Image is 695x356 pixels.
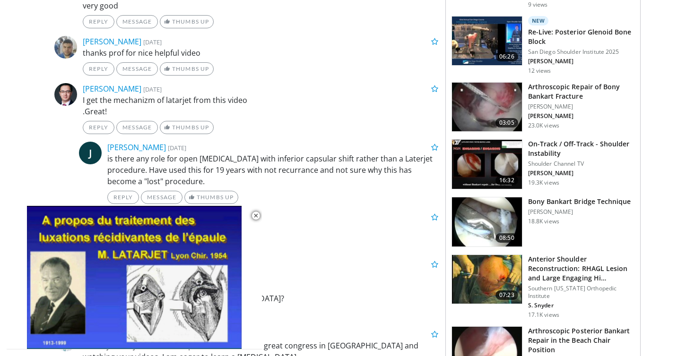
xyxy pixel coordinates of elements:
[116,15,158,28] a: Message
[528,103,634,110] p: [PERSON_NAME]
[79,142,102,164] a: J
[528,254,634,283] h3: Anterior Shoulder Reconstruction: RHAGL Lesion and Large Engaging Hi…
[452,197,634,247] a: 08:50 Bony Bankart Bridge Technique [PERSON_NAME] 18.8K views
[528,16,549,25] p: New
[160,121,213,134] a: Thumbs Up
[160,62,213,76] a: Thumbs Up
[107,191,139,204] a: Reply
[452,255,522,304] img: eolv1L8ZdYrFVOcH4xMDoxOjBrO-I4W8.150x105_q85_crop-smart_upscale.jpg
[495,118,518,127] span: 03:05
[528,1,548,8] p: 9 views
[528,67,551,75] p: 12 views
[143,38,162,46] small: [DATE]
[528,326,634,355] h3: Arthroscopic Posterior Bankart Repair in the Beach Chair Position
[528,122,559,129] p: 23.0K views
[246,206,265,226] button: Close
[141,191,182,204] a: Message
[452,17,522,66] img: 2e59e29d-bdcc-4baf-8fb4-1dabf10cfd0e.150x105_q85_crop-smart_upscale.jpg
[83,121,114,134] a: Reply
[528,58,634,65] p: [PERSON_NAME]
[452,140,522,189] img: aaa41d3a-2597-45de-acbb-3f8031e93dd9.150x105_q85_crop-smart_upscale.jpg
[528,285,634,300] p: Southern [US_STATE] Orthopedic Institute
[495,52,518,61] span: 06:26
[452,197,522,246] img: 280119_0004_1.png.150x105_q85_crop-smart_upscale.jpg
[495,233,518,243] span: 08:50
[528,48,634,56] p: San Diego Shoulder Institute 2025
[452,16,634,75] a: 06:26 New Re-Live: Posterior Glenoid Bone Block San Diego Shoulder Institute 2025 [PERSON_NAME] 1...
[83,36,141,47] a: [PERSON_NAME]
[83,47,438,59] p: thanks prof for nice helpful video
[83,62,114,76] a: Reply
[495,176,518,185] span: 16:32
[495,290,518,300] span: 07:23
[528,160,634,168] p: Shoulder Channel TV
[528,170,634,177] p: [PERSON_NAME]
[116,121,158,134] a: Message
[116,62,158,76] a: Message
[452,82,634,132] a: 03:05 Arthroscopic Repair of Bony Bankart Fracture [PERSON_NAME] [PERSON_NAME] 23.0K views
[143,85,162,93] small: [DATE]
[528,82,634,101] h3: Arthroscopic Repair of Bony Bankart Fracture
[528,112,634,120] p: [PERSON_NAME]
[528,302,634,309] p: S. Snyder
[528,139,634,158] h3: On-Track / Off-Track - Shoulder Instability
[452,83,522,132] img: 30068_3.png.150x105_q85_crop-smart_upscale.jpg
[528,218,559,225] p: 18.8K views
[160,15,213,28] a: Thumbs Up
[54,36,77,59] img: Avatar
[528,179,559,186] p: 19.3K views
[528,27,634,46] h3: Re-Live: Posterior Glenoid Bone Block
[83,94,438,117] p: I get the mechanizm of latarjet from this video .Great!
[528,208,631,216] p: [PERSON_NAME]
[168,144,186,152] small: [DATE]
[528,197,631,206] h3: Bony Bankart Bridge Technique
[107,142,166,153] a: [PERSON_NAME]
[528,311,559,319] p: 17.1K views
[7,206,262,349] video-js: Video Player
[452,254,634,319] a: 07:23 Anterior Shoulder Reconstruction: RHAGL Lesion and Large Engaging Hi… Southern [US_STATE] O...
[83,84,141,94] a: [PERSON_NAME]
[184,191,238,204] a: Thumbs Up
[83,15,114,28] a: Reply
[452,139,634,189] a: 16:32 On-Track / Off-Track - Shoulder Instability Shoulder Channel TV [PERSON_NAME] 19.3K views
[107,153,438,187] p: is there any role for open [MEDICAL_DATA] with inferior capsular shift rather than a Laterjet pro...
[54,83,77,106] img: Avatar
